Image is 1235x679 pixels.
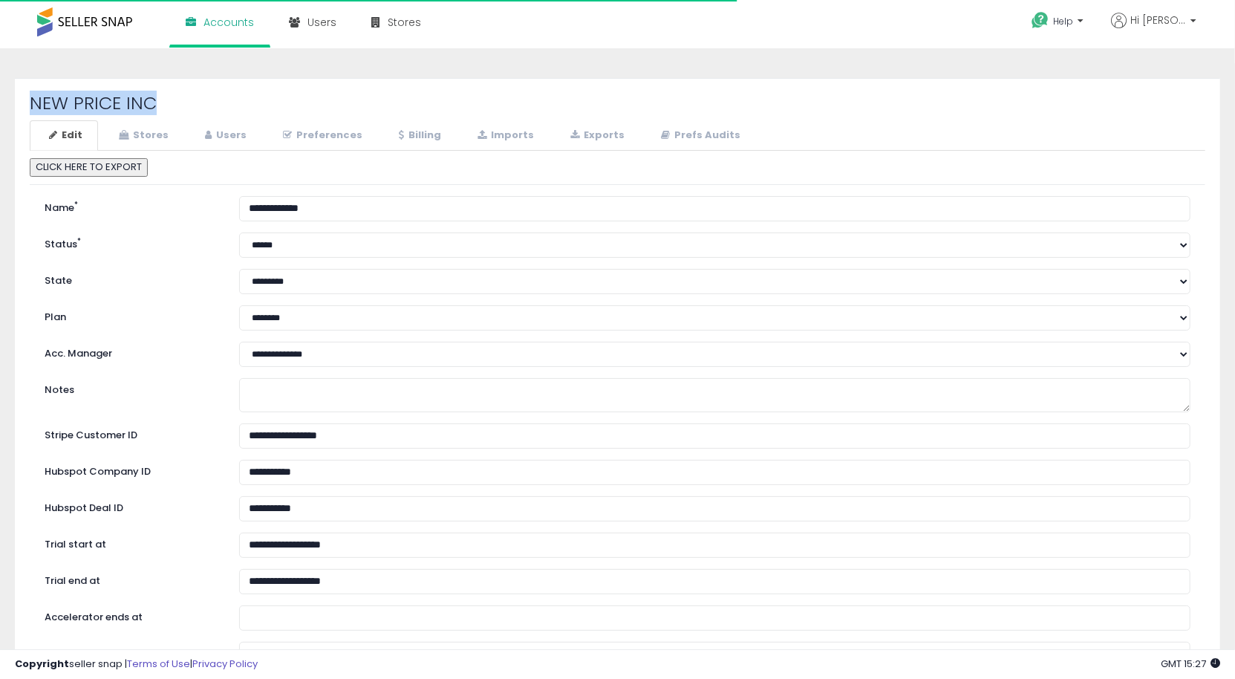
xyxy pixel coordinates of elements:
label: Trial start at [33,533,228,552]
span: Users [307,15,336,30]
label: Accelerator ends at [33,605,228,625]
label: Hubspot Deal ID [33,496,228,516]
label: Stripe Customer ID [33,423,228,443]
label: Trial end at [33,569,228,588]
a: Preferences [264,120,378,151]
div: seller snap | | [15,657,258,672]
label: Notes [33,378,228,397]
a: Hi [PERSON_NAME] [1111,13,1196,46]
h2: NEW PRICE INC [30,94,1205,113]
span: Help [1053,15,1073,27]
a: Imports [458,120,550,151]
label: Plan [33,305,228,325]
button: CLICK HERE TO EXPORT [30,158,148,177]
a: Terms of Use [127,657,190,671]
a: Billing [379,120,457,151]
label: Subscribed at [33,642,228,661]
a: Prefs Audits [642,120,756,151]
span: Hi [PERSON_NAME] [1130,13,1186,27]
label: Name [33,196,228,215]
a: Stores [100,120,184,151]
a: Users [186,120,262,151]
label: Hubspot Company ID [33,460,228,479]
span: Stores [388,15,421,30]
label: Status [33,233,228,252]
label: Acc. Manager [33,342,228,361]
a: Edit [30,120,98,151]
span: Accounts [203,15,254,30]
strong: Copyright [15,657,69,671]
a: Exports [551,120,640,151]
i: Get Help [1031,11,1049,30]
label: State [33,269,228,288]
a: Privacy Policy [192,657,258,671]
span: 2025-09-8 15:27 GMT [1161,657,1220,671]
